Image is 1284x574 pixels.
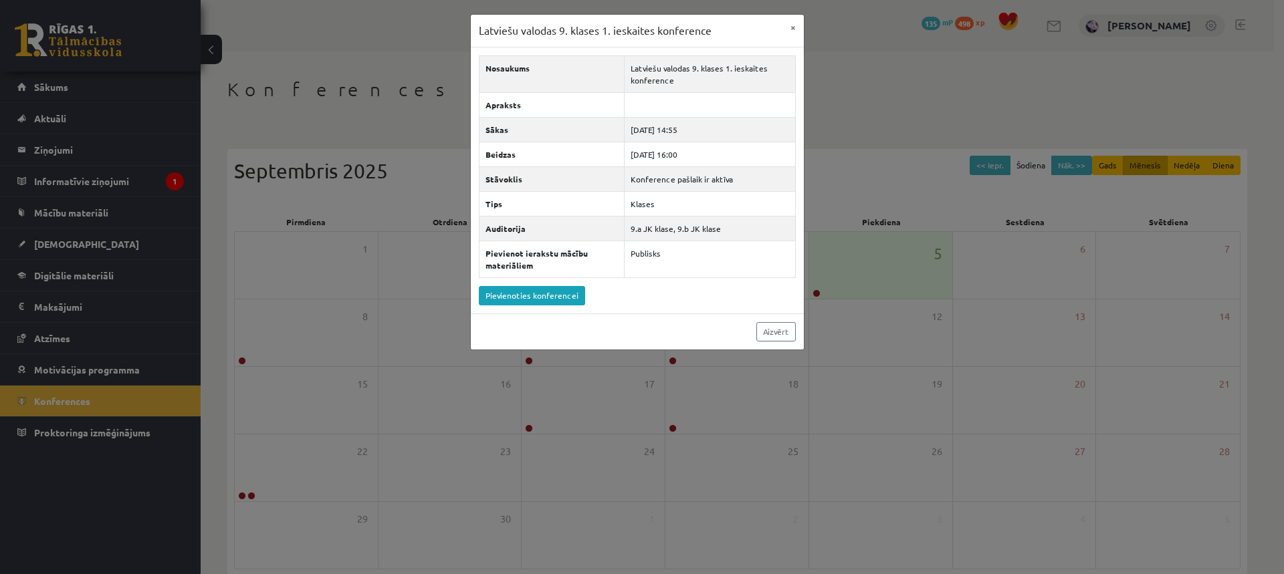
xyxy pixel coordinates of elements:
td: Publisks [625,241,795,277]
button: × [782,15,804,40]
h3: Latviešu valodas 9. klases 1. ieskaites konference [479,23,712,39]
th: Sākas [479,117,625,142]
td: 9.a JK klase, 9.b JK klase [625,216,795,241]
th: Apraksts [479,92,625,117]
th: Nosaukums [479,55,625,92]
td: Konference pašlaik ir aktīva [625,166,795,191]
th: Beidzas [479,142,625,166]
td: [DATE] 16:00 [625,142,795,166]
th: Auditorija [479,216,625,241]
td: Klases [625,191,795,216]
a: Aizvērt [756,322,796,341]
td: Latviešu valodas 9. klases 1. ieskaites konference [625,55,795,92]
a: Pievienoties konferencei [479,286,585,305]
th: Stāvoklis [479,166,625,191]
th: Tips [479,191,625,216]
th: Pievienot ierakstu mācību materiāliem [479,241,625,277]
td: [DATE] 14:55 [625,117,795,142]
